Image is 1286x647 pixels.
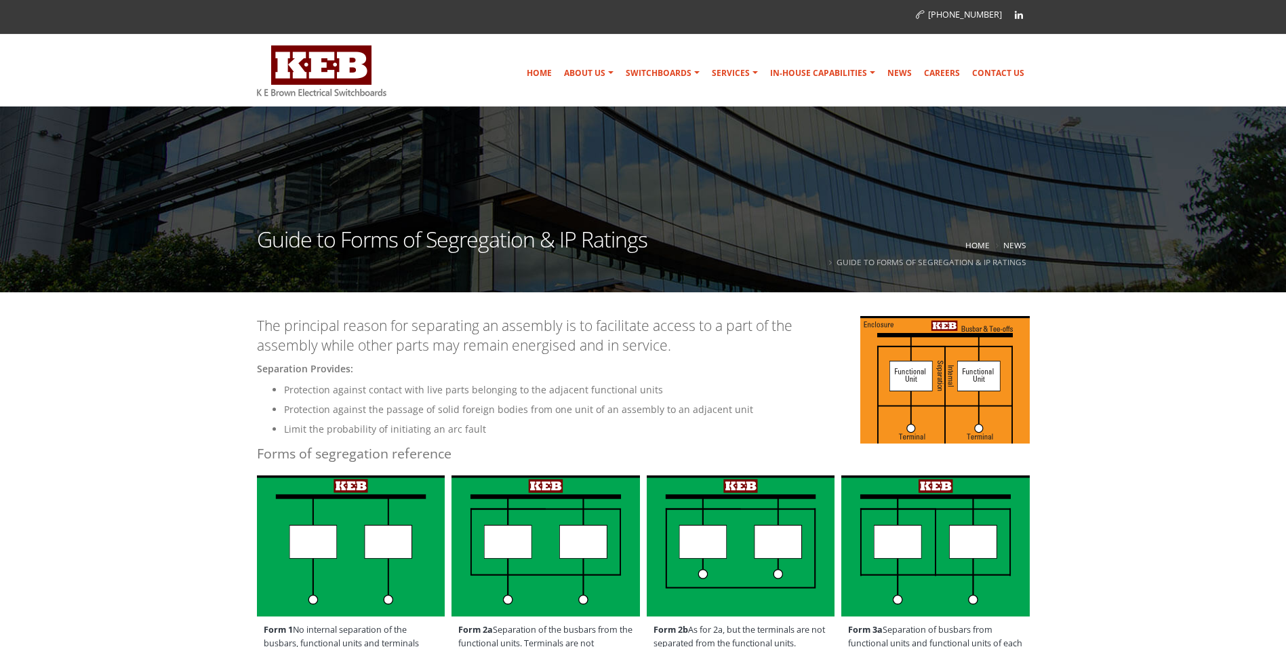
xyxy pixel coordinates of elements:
h5: Separation provides: [257,363,1030,375]
a: Services [706,60,763,87]
a: About Us [559,60,619,87]
li: Protection against contact with live parts belonging to the adjacent functional units [284,382,1030,398]
a: Home [521,60,557,87]
a: In-house Capabilities [765,60,881,87]
h1: Guide to Forms of Segregation & IP Ratings [257,229,647,267]
strong: Form 1 [264,624,293,635]
a: Switchboards [620,60,705,87]
a: Careers [919,60,965,87]
strong: Form 2b [654,624,688,635]
p: The principal reason for separating an assembly is to facilitate access to a part of the assembly... [257,316,1030,356]
img: K E Brown Electrical Switchboards [257,45,386,96]
li: Guide to Forms of Segregation & IP Ratings [826,254,1026,271]
strong: Form 2a [458,624,493,635]
a: News [1003,239,1026,250]
h4: Forms of segregation reference [257,444,1030,463]
li: Protection against the passage of solid foreign bodies from one unit of an assembly to an adjacen... [284,401,1030,418]
strong: Form 3a [848,624,883,635]
a: News [882,60,917,87]
a: [PHONE_NUMBER] [916,9,1002,20]
a: Home [965,239,990,250]
a: Linkedin [1009,5,1029,25]
a: Contact Us [967,60,1030,87]
li: Limit the probability of initiating an arc fault [284,421,1030,437]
